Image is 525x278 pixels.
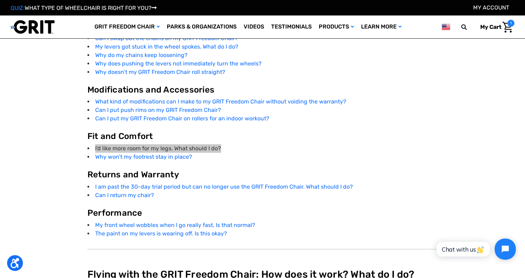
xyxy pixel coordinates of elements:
span: My Cart [480,24,501,30]
a: Why doesn’t my GRIT Freedom Chair roll straight? [95,69,225,75]
a: Can I return my chair? [95,192,154,198]
a: Testimonials [268,15,315,38]
a: My levers got stuck in the wheel spokes. What do I do? [95,43,238,50]
a: Products [315,15,358,38]
a: QUIZ:WHAT TYPE OF WHEELCHAIR IS RIGHT FOR YOU? [11,5,157,11]
a: My front wheel wobbles when I go really fast. Is that normal? [95,222,255,228]
img: us.png [442,23,450,31]
h4: Performance [87,208,438,218]
a: What kind of modifications can I make to my GRIT Freedom Chair without voiding the warranty? [95,98,346,105]
a: The paint on my levers is wearing off. Is this okay? [95,230,227,237]
a: Can I put my GRIT Freedom Chair on rollers for an indoor workout? [95,115,269,122]
a: GRIT Freedom Chair [91,15,163,38]
h4: Modifications and Accessories [87,85,438,95]
a: Why won’t my footrest stay in place? [95,153,192,160]
a: Videos [240,15,268,38]
img: Cart [502,22,513,33]
a: Can I put push rims on my GRIT Freedom Chair? [95,107,221,113]
a: Learn More [358,15,405,38]
span: 1 [507,20,514,27]
span: QUIZ: [11,5,25,11]
h4: Fit and Comfort [87,131,438,141]
a: Cart with 1 items [475,20,514,34]
a: I am past the 30-day trial period but can no longer use the GRIT Freedom Chair. What should I do? [95,183,353,190]
a: Can I swap out the chains on my GRIT Freedom Chair? [95,35,238,42]
input: Search [464,20,475,34]
iframe: Tidio Chat [429,233,522,266]
img: GRIT All-Terrain Wheelchair and Mobility Equipment [11,20,55,34]
a: Parks & Organizations [163,15,240,38]
a: Account [473,4,509,11]
h4: Returns and Warranty [87,170,438,180]
a: Why does pushing the levers not immediately turn the wheels? [95,60,262,67]
a: I'd like more room for my legs. What should I do? [95,145,221,152]
a: Why do my chains keep loosening? [95,52,188,58]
